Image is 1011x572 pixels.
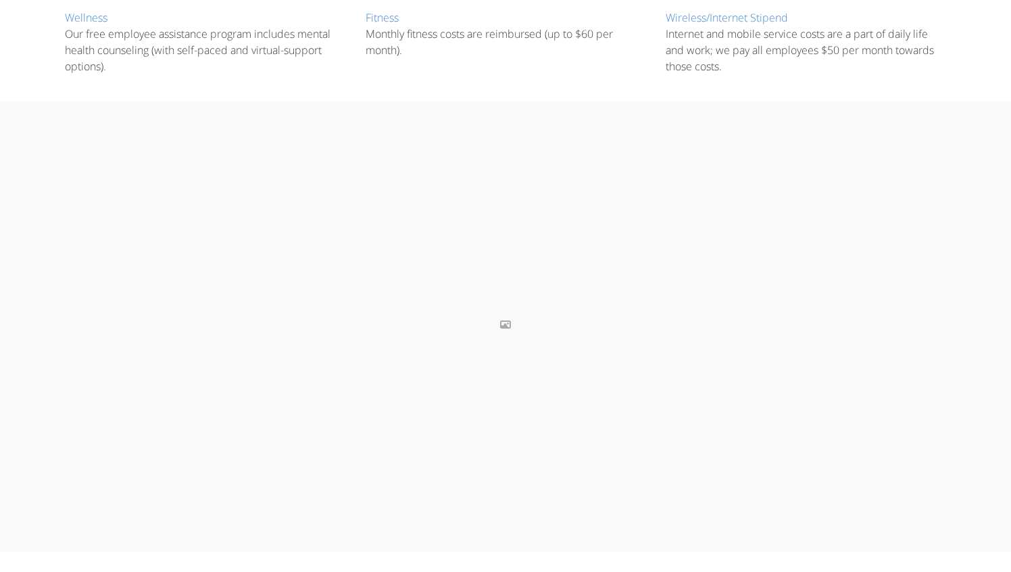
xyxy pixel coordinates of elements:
p: Our free employee assistance program includes mental health counseling (with self-paced and virtu... [65,9,345,74]
span: Wellness [65,10,107,25]
iframe: Chat Widget [943,507,1011,572]
p: Monthly fitness costs are reimbursed (up to $60 per month). [366,9,646,58]
p: Internet and mobile service costs are a part of daily life and work; we pay all employees $50 per... [666,9,946,74]
span: Wireless/Internet Stipend [666,10,788,25]
span: Fitness [366,10,399,25]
